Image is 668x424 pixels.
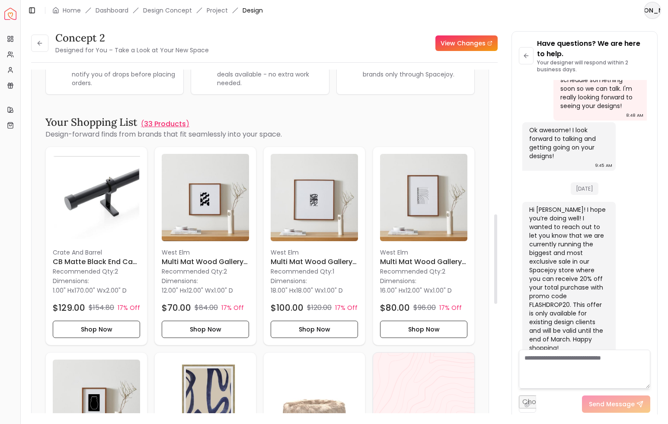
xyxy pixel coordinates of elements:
p: 17% Off [118,303,140,312]
span: 1.00" D [433,286,452,295]
p: $96.00 [413,303,436,313]
span: 2.00" D [106,286,127,295]
a: Home [63,6,81,15]
h6: CB Matte Black End Cap and Curtain Rod Set 120-170 [53,257,140,267]
h4: $80.00 [380,302,410,314]
p: We automatically apply the best deals available - no extra work needed. [217,61,322,87]
p: Dimensions: [380,276,416,286]
p: We match the best prices and notify you of drops before placing orders. [72,61,176,87]
img: Multi Mat Wood Gallery Frames 18x18 image [271,154,358,241]
span: [PERSON_NAME] [645,3,660,18]
p: Dimensions: [53,276,89,286]
p: West Elm [271,248,358,257]
div: CB Matte Black End Cap and Curtain Rod Set 120-170 [45,147,147,345]
h4: $100.00 [271,302,304,314]
p: Get special perks from select brands only through Spacejoy. [363,61,467,79]
span: 1.00" D [324,286,343,295]
small: Designed for You – Take a Look at Your New Space [55,46,209,54]
h6: Multi Mat Wood Gallery Frames 18x18 [271,257,358,267]
p: Recommended Qty: 1 [271,267,358,276]
span: 170.00" W [74,286,103,295]
p: Recommended Qty: 2 [162,267,249,276]
p: Dimensions: [271,276,307,286]
p: West Elm [380,248,467,257]
p: West Elm [162,248,249,257]
a: (33 Products ) [141,119,189,129]
h3: Concept 2 [55,31,209,45]
p: x x [162,286,233,295]
p: $120.00 [307,303,332,313]
img: Multi Mat Wood Gallery Frames 12x12 image [162,154,249,241]
p: Your designer will respond within 2 business days. [537,59,650,73]
p: 33 Products [144,119,186,129]
div: Multi Mat Wood Gallery Frames 12x12 [154,147,256,345]
p: Have questions? We are here to help. [537,38,650,59]
button: Shop Now [271,321,358,338]
a: View Changes [435,35,498,51]
span: 18.00" W [296,286,321,295]
p: Crate And Barrel [53,248,140,257]
button: Shop Now [162,321,249,338]
li: Design Concept [143,6,192,15]
img: CB Matte Black End Cap and Curtain Rod Set 120-170 image [53,154,140,241]
span: Design [243,6,263,15]
nav: breadcrumb [52,6,263,15]
a: Multi Mat Wood Gallery Frames 12x12 imageWest ElmMulti Mat Wood Gallery Frames 12x12Recommended Q... [154,147,256,345]
p: Recommended Qty: 2 [53,267,140,276]
span: 18.00" H [271,286,293,295]
div: 9:45 AM [595,161,612,170]
h3: Your Shopping List [45,115,137,129]
div: Multi Mat Wood Gallery Frames 12x16 [373,147,475,345]
span: 16.00" H [380,286,403,295]
p: x x [271,286,343,295]
p: x x [380,286,452,295]
p: $154.80 [89,303,114,313]
p: $84.00 [195,303,218,313]
p: Recommended Qty: 2 [380,267,467,276]
div: Hi [PERSON_NAME]! I hope you’re doing well! I wanted to reach out to let you know that we are cur... [529,205,607,352]
h4: $129.00 [53,302,85,314]
a: CB Matte Black End Cap and Curtain Rod Set 120-170 imageCrate And BarrelCB Matte Black End Cap an... [45,147,147,345]
div: 8:48 AM [626,111,643,120]
p: 17% Off [439,303,462,312]
span: 1.00" H [53,286,71,295]
a: Project [207,6,228,15]
div: Multi Mat Wood Gallery Frames 18x18 [263,147,365,345]
button: Shop Now [380,321,467,338]
span: 12.00" W [406,286,430,295]
a: Multi Mat Wood Gallery Frames 12x16 imageWest ElmMulti Mat Wood Gallery Frames 12x16Recommended Q... [373,147,475,345]
img: Spacejoy Logo [4,8,16,20]
span: 12.00" H [162,286,184,295]
h6: Multi Mat Wood Gallery Frames 12x12 [162,257,249,267]
span: 1.00" D [214,286,233,295]
button: Shop Now [53,321,140,338]
h6: Multi Mat Wood Gallery Frames 12x16 [380,257,467,267]
p: 17% Off [335,303,358,312]
a: Spacejoy [4,8,16,20]
div: Ok awesome! I look forward to talking and getting going on your designs! [529,126,607,160]
button: [PERSON_NAME] [644,2,661,19]
a: Multi Mat Wood Gallery Frames 18x18 imageWest ElmMulti Mat Wood Gallery Frames 18x18Recommended Q... [263,147,365,345]
a: Dashboard [96,6,128,15]
span: 12.00" W [187,286,211,295]
p: Dimensions: [162,276,198,286]
p: 17% Off [221,303,244,312]
img: Multi Mat Wood Gallery Frames 12x16 image [380,154,467,241]
h4: $70.00 [162,302,191,314]
span: [DATE] [571,182,598,195]
p: x x [53,286,127,295]
p: Design-forward finds from brands that fit seamlessly into your space. [45,129,475,140]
